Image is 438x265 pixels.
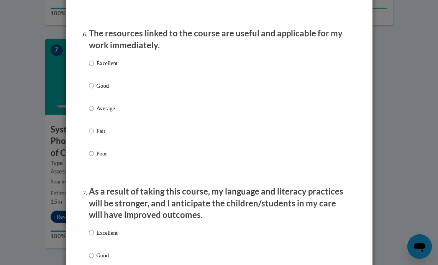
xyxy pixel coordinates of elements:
p: Excellent [97,59,118,67]
p: Excellent [97,229,118,237]
p: The resources linked to the course are useful and applicable for my work immediately. [89,28,349,51]
p: Fair [97,127,118,135]
input: Average [89,104,94,113]
p: Good [97,82,118,90]
p: Average [97,104,118,113]
input: Fair [89,127,94,135]
input: Poor [89,149,94,158]
input: Good [89,251,94,260]
input: Good [89,82,94,90]
p: Poor [97,149,118,158]
input: Excellent [89,59,94,67]
p: Good [97,251,118,260]
input: Excellent [89,229,94,237]
p: As a result of taking this course, my language and literacy practices will be stronger, and I ant... [89,186,349,221]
